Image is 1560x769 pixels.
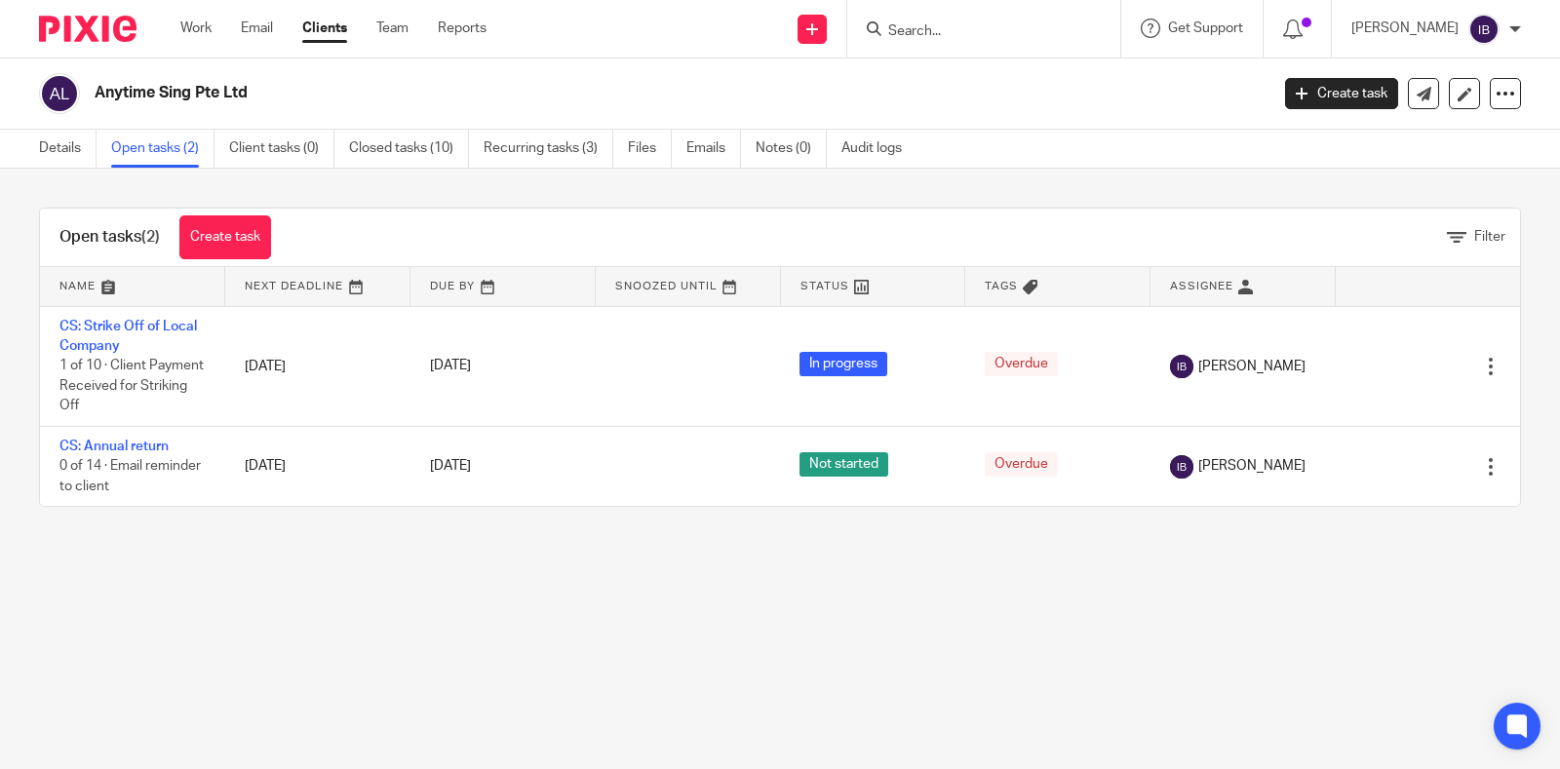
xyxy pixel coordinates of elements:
a: Clients [302,19,347,38]
a: CS: Annual return [59,440,169,453]
a: Closed tasks (10) [349,130,469,168]
img: svg%3E [1468,14,1500,45]
a: Recurring tasks (3) [484,130,613,168]
span: 1 of 10 · Client Payment Received for Striking Off [59,359,204,412]
a: Create task [179,215,271,259]
a: Email [241,19,273,38]
a: Create task [1285,78,1398,109]
a: Files [628,130,672,168]
span: Tags [985,281,1018,291]
span: Status [800,281,849,291]
p: [PERSON_NAME] [1351,19,1459,38]
a: Audit logs [841,130,916,168]
span: (2) [141,229,160,245]
span: [PERSON_NAME] [1198,357,1306,376]
img: svg%3E [1170,355,1193,378]
a: Client tasks (0) [229,130,334,168]
span: Not started [799,452,888,477]
a: Team [376,19,409,38]
input: Search [886,23,1062,41]
span: [DATE] [430,360,471,373]
img: svg%3E [1170,455,1193,479]
img: Pixie [39,16,136,42]
span: [DATE] [430,460,471,474]
h1: Open tasks [59,227,160,248]
a: Details [39,130,97,168]
span: Get Support [1168,21,1243,35]
a: Open tasks (2) [111,130,214,168]
a: CS: Strike Off of Local Company [59,320,197,353]
span: 0 of 14 · Email reminder to client [59,459,201,493]
td: [DATE] [225,426,410,506]
span: Snoozed Until [615,281,718,291]
span: Overdue [985,452,1058,477]
span: In progress [799,352,887,376]
td: [DATE] [225,306,410,426]
img: svg%3E [39,73,80,114]
h2: Anytime Sing Pte Ltd [95,83,1024,103]
span: [PERSON_NAME] [1198,456,1306,476]
span: Filter [1474,230,1505,244]
span: Overdue [985,352,1058,376]
a: Emails [686,130,741,168]
a: Notes (0) [756,130,827,168]
a: Reports [438,19,487,38]
a: Work [180,19,212,38]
